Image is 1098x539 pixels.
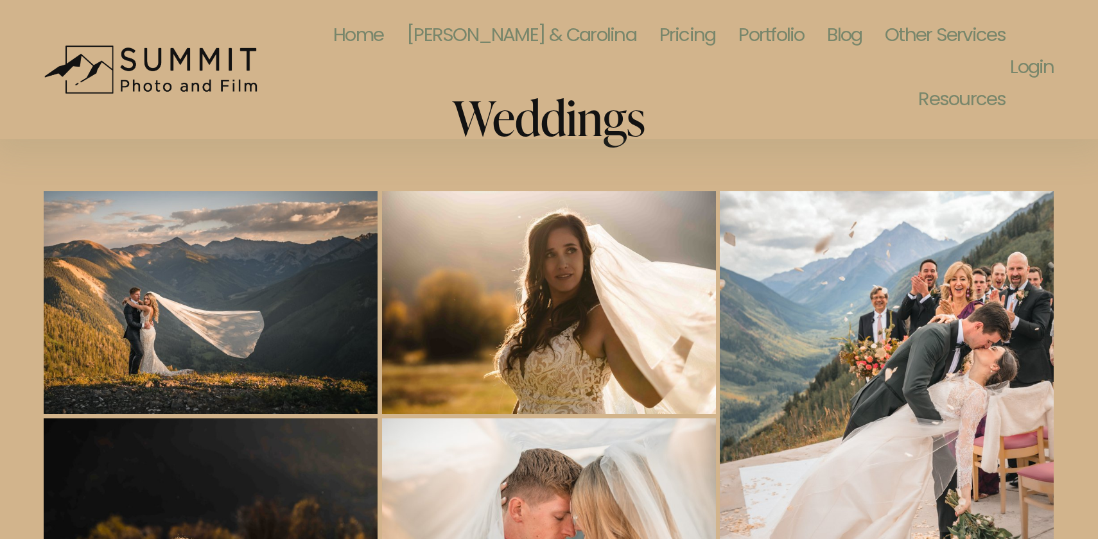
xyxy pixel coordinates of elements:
a: folder dropdown [885,6,1006,70]
a: Blog [827,6,862,70]
span: Resources [918,71,1006,132]
img: wedding-photographs.jpg [44,191,378,414]
a: folder dropdown [918,69,1006,133]
a: Login [1010,39,1054,99]
span: Other Services [885,7,1006,67]
img: Aspen-Photography-Videography-1.jpg [382,191,717,414]
a: Portfolio [738,6,804,70]
img: Summit Photo and Film [44,45,265,94]
a: [PERSON_NAME] & Carolina [406,6,636,70]
a: Home [333,6,383,70]
h1: Weddings [425,87,672,146]
a: Pricing [659,6,716,70]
